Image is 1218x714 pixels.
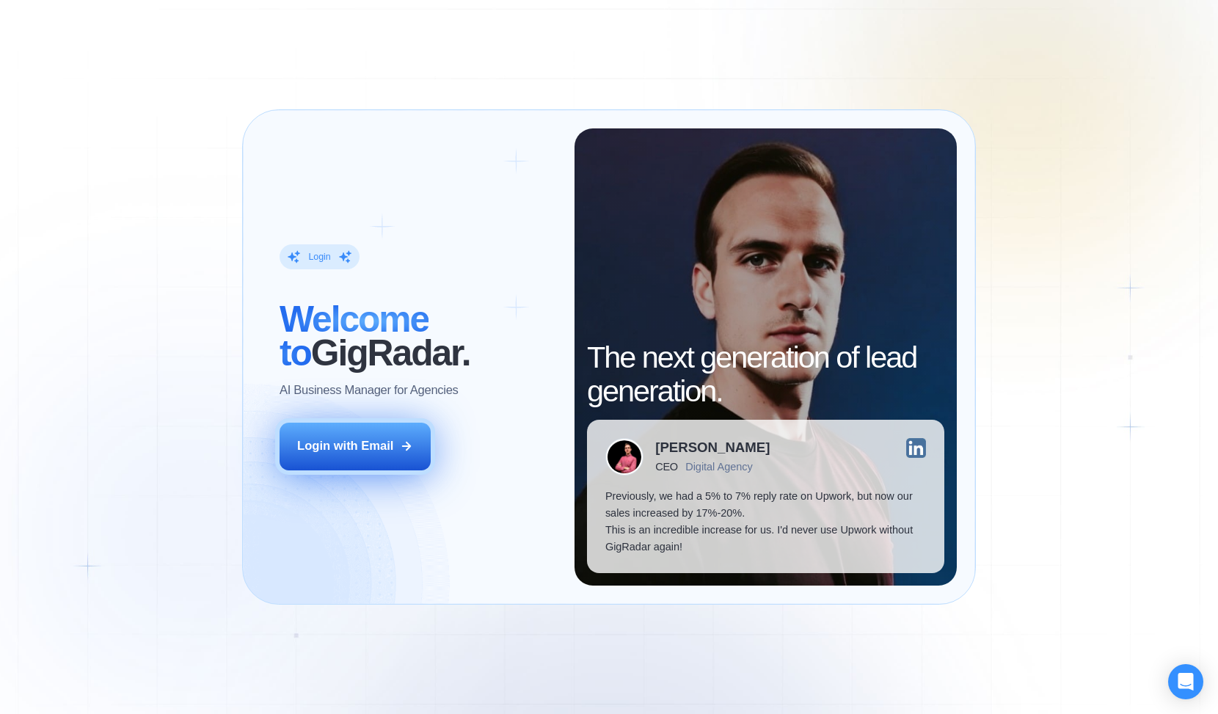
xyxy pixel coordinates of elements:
div: Login [309,251,331,263]
h2: ‍ GigRadar. [280,303,556,370]
div: Login with Email [297,438,393,455]
h2: The next generation of lead generation. [587,340,944,407]
p: AI Business Manager for Agencies [280,382,459,399]
div: Digital Agency [685,461,753,473]
div: [PERSON_NAME] [655,441,770,455]
button: Login with Email [280,423,430,470]
div: Open Intercom Messenger [1168,664,1203,699]
p: Previously, we had a 5% to 7% reply rate on Upwork, but now our sales increased by 17%-20%. This ... [605,488,926,555]
div: CEO [655,461,678,473]
span: Welcome to [280,299,429,374]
